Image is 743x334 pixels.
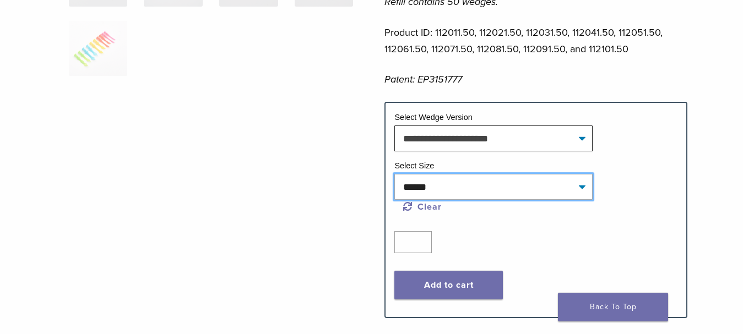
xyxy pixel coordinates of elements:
a: Back To Top [558,293,668,321]
label: Select Wedge Version [394,113,472,122]
em: Patent: EP3151777 [384,73,462,85]
label: Select Size [394,161,434,170]
button: Add to cart [394,271,502,299]
img: Diamond Wedge and Long Diamond Wedge - Image 13 [69,21,128,76]
a: Clear [403,201,442,212]
p: Product ID: 112011.50, 112021.50, 112031.50, 112041.50, 112051.50, 112061.50, 112071.50, 112081.5... [384,24,687,57]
